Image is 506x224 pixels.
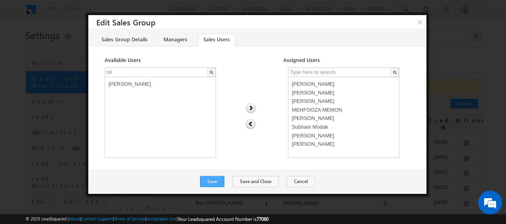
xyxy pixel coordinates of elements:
[178,216,269,222] span: Your Leadsquared Account Number is
[288,68,391,77] input: Type here to search
[414,15,426,29] button: ×
[41,42,134,52] div: Chat with us now
[96,56,226,68] div: Available Users
[290,130,397,139] option: swarup.chandradas@indglobal.ae
[14,42,33,52] img: d_60004797649_company_0_60004797649
[107,79,214,87] option: aswathi.ezhunamannil@indglobal.ae
[158,34,192,46] a: Managers
[108,172,144,182] em: Start Chat
[146,216,177,221] a: Acceptable Use
[209,70,213,74] img: Search
[25,215,269,223] span: © 2025 LeadSquared | | | | |
[69,216,80,221] a: About
[290,79,397,87] option: anand.pandey@indglobal.ae
[290,122,397,130] option: subham.modak@indglobal.ae
[290,113,397,122] option: pratyush.kuanr@indglobal.ae
[393,70,397,74] img: Search
[82,216,113,221] a: Contact Support
[130,4,150,23] div: Minimize live chat window
[10,73,145,165] textarea: Type your message and hit 'Enter'
[200,176,224,187] button: Save
[290,139,397,147] option: nilesh.kalal@indglobal.ae
[257,216,269,222] span: 77060
[290,87,397,96] option: disha.chouhan@indglobal.ae
[114,216,145,221] a: Terms of Service
[290,104,397,113] option: mehfooza.memon@indglobal.ae
[245,119,256,129] img: arrow_left_circle.png
[261,56,391,68] div: Assigned Users
[105,68,208,77] input: Type here to search
[233,176,278,187] button: Save and Close
[96,15,426,29] h3: Edit Sales Group
[245,103,256,114] img: arrow_right_circle.png
[287,176,315,187] button: Cancel
[96,34,152,46] a: Sales Group Details
[290,96,397,104] option: manish.ahirwar@indglobal.ae
[198,34,235,46] a: Sales Users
